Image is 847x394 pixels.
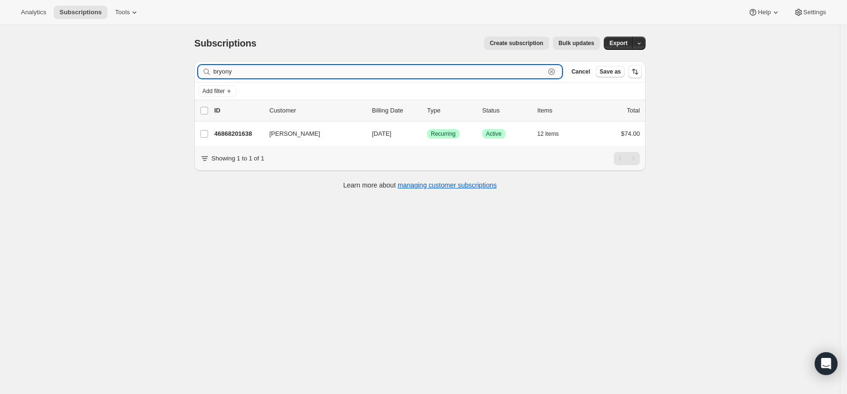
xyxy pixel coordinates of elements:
[59,9,102,16] span: Subscriptions
[559,39,594,47] span: Bulk updates
[609,39,628,47] span: Export
[214,127,640,141] div: 46868201638[PERSON_NAME][DATE]SuccessRecurringSuccessActive12 items$74.00
[537,130,559,138] span: 12 items
[742,6,786,19] button: Help
[372,130,391,137] span: [DATE]
[202,87,225,95] span: Add filter
[427,106,475,115] div: Type
[571,68,590,75] span: Cancel
[537,106,585,115] div: Items
[214,129,262,139] p: 46868201638
[431,130,456,138] span: Recurring
[484,37,549,50] button: Create subscription
[194,38,257,48] span: Subscriptions
[264,126,359,141] button: [PERSON_NAME]
[15,6,52,19] button: Analytics
[213,65,545,78] input: Filter subscribers
[621,130,640,137] span: $74.00
[214,106,640,115] div: IDCustomerBilling DateTypeStatusItemsTotal
[398,181,497,189] a: managing customer subscriptions
[815,352,837,375] div: Open Intercom Messenger
[803,9,826,16] span: Settings
[553,37,600,50] button: Bulk updates
[490,39,543,47] span: Create subscription
[343,180,497,190] p: Learn more about
[628,65,642,78] button: Sort the results
[788,6,832,19] button: Settings
[21,9,46,16] span: Analytics
[109,6,145,19] button: Tools
[486,130,502,138] span: Active
[627,106,640,115] p: Total
[211,154,264,163] p: Showing 1 to 1 of 1
[758,9,771,16] span: Help
[547,67,556,76] button: Clear
[269,106,364,115] p: Customer
[604,37,633,50] button: Export
[614,152,640,165] nav: Pagination
[54,6,107,19] button: Subscriptions
[596,66,625,77] button: Save as
[537,127,569,141] button: 12 items
[372,106,419,115] p: Billing Date
[115,9,130,16] span: Tools
[600,68,621,75] span: Save as
[269,129,320,139] span: [PERSON_NAME]
[482,106,530,115] p: Status
[198,85,236,97] button: Add filter
[214,106,262,115] p: ID
[568,66,594,77] button: Cancel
